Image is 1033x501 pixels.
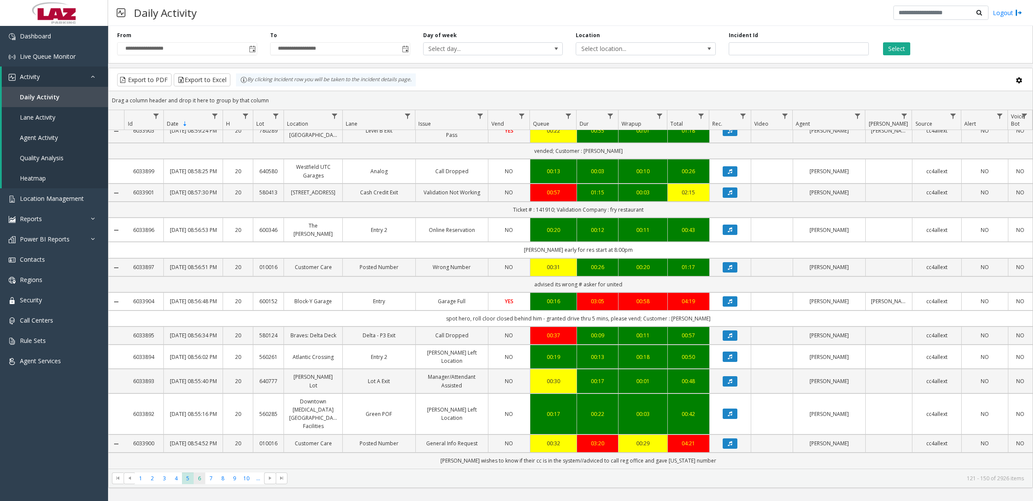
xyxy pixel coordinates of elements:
[582,127,613,135] div: 00:55
[673,331,704,339] a: 00:57
[673,167,704,175] a: 00:26
[494,188,525,197] a: NO
[169,263,217,271] a: [DATE] 08:56:51 PM
[494,353,525,361] a: NO
[624,127,662,135] div: 00:01
[20,93,60,101] span: Daily Activity
[421,188,483,197] a: Validation Not Working
[624,167,662,175] a: 00:10
[993,8,1022,17] a: Logout
[1014,167,1027,175] a: NO
[576,43,687,55] span: Select location...
[20,235,70,243] span: Power BI Reports
[9,74,16,81] img: 'icon'
[582,263,613,271] a: 00:26
[536,297,571,305] div: 00:16
[20,336,46,345] span: Rule Sets
[624,331,662,339] div: 00:11
[402,110,413,122] a: Lane Filter Menu
[421,406,483,422] a: [PERSON_NAME] Left Location
[424,43,535,55] span: Select day...
[494,439,525,447] a: NO
[209,110,221,122] a: Date Filter Menu
[270,110,281,122] a: Lot Filter Menu
[421,331,483,339] a: Call Dropped
[798,377,860,385] a: [PERSON_NAME]
[918,377,956,385] a: cc4allext
[536,331,571,339] div: 00:37
[798,263,860,271] a: [PERSON_NAME]
[108,190,124,197] a: Collapse Details
[228,331,248,339] a: 20
[673,263,704,271] a: 01:17
[348,331,410,339] a: Delta - P3 Exit
[258,127,278,135] a: 780289
[129,188,158,197] a: 6033901
[624,263,662,271] a: 00:20
[798,127,860,135] a: [PERSON_NAME]
[576,32,600,39] label: Location
[624,410,662,418] div: 00:03
[474,110,486,122] a: Issue Filter Menu
[117,32,131,39] label: From
[289,123,337,139] a: IPM - [GEOGRAPHIC_DATA]
[169,353,217,361] a: [DATE] 08:56:02 PM
[169,226,217,234] a: [DATE] 08:56:53 PM
[494,167,525,175] a: NO
[494,297,525,305] a: YES
[536,353,571,361] a: 00:19
[348,410,410,418] a: Green POF
[421,263,483,271] a: Wrong Number
[169,167,217,175] a: [DATE] 08:58:25 PM
[348,439,410,447] a: Posted Number
[798,410,860,418] a: [PERSON_NAME]
[228,410,248,418] a: 20
[2,67,108,87] a: Activity
[129,331,158,339] a: 6033895
[228,263,248,271] a: 20
[673,127,704,135] a: 01:18
[348,353,410,361] a: Entry 2
[536,410,571,418] div: 00:17
[258,167,278,175] a: 640580
[9,196,16,203] img: 'icon'
[289,439,337,447] a: Customer Care
[1014,377,1027,385] a: NO
[851,110,863,122] a: Agent Filter Menu
[258,226,278,234] a: 600346
[967,297,1003,305] a: NO
[798,297,860,305] a: [PERSON_NAME]
[2,107,108,127] a: Lane Activity
[967,331,1003,339] a: NO
[228,188,248,197] a: 20
[505,226,513,234] span: NO
[400,43,410,55] span: Toggle popup
[582,226,613,234] a: 00:12
[624,188,662,197] a: 00:03
[129,439,158,447] a: 6033900
[582,377,613,385] a: 00:17
[20,73,40,81] span: Activity
[582,167,613,175] a: 00:03
[967,188,1003,197] a: NO
[129,127,158,135] a: 6033903
[1014,127,1027,135] a: NO
[421,167,483,175] a: Call Dropped
[289,297,337,305] a: Block-Y Garage
[20,215,42,223] span: Reports
[582,410,613,418] a: 00:22
[994,110,1006,122] a: Alert Filter Menu
[624,297,662,305] div: 00:58
[289,263,337,271] a: Customer Care
[169,377,217,385] a: [DATE] 08:55:40 PM
[582,297,613,305] div: 03:05
[108,298,124,305] a: Collapse Details
[918,410,956,418] a: cc4allext
[9,277,16,284] img: 'icon'
[348,127,410,135] a: Level B Exit
[423,32,457,39] label: Day of week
